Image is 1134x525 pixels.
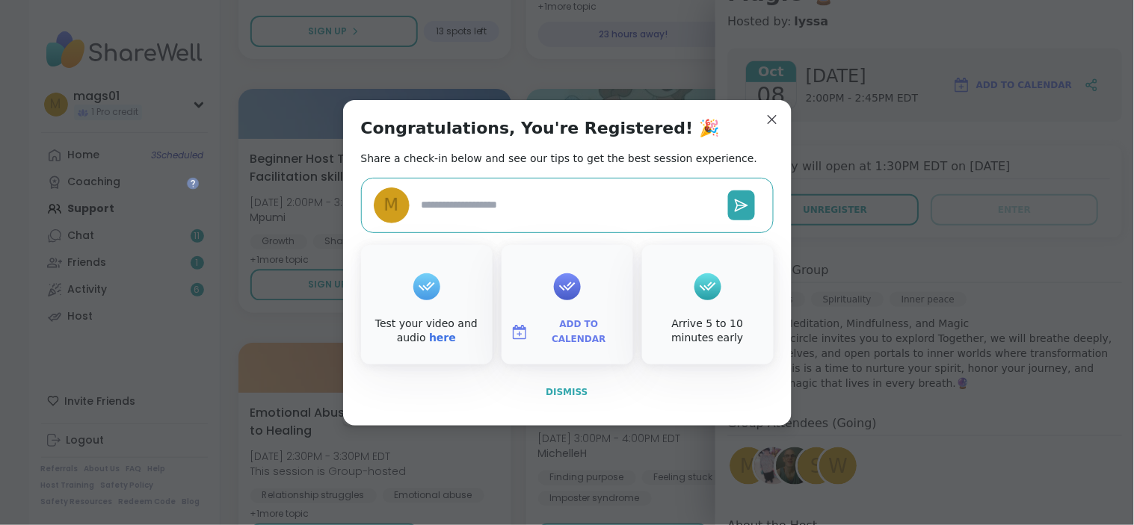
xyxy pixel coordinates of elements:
[364,317,490,346] div: Test your video and audio
[361,151,758,166] h2: Share a check-in below and see our tips to get the best session experience.
[384,192,399,218] span: m
[546,387,588,397] span: Dismiss
[505,317,630,348] button: Add to Calendar
[361,118,720,139] h1: Congratulations, You're Registered! 🎉
[429,332,456,344] a: here
[534,317,624,347] span: Add to Calendar
[645,317,771,346] div: Arrive 5 to 10 minutes early
[361,376,774,408] button: Dismiss
[511,323,529,341] img: ShareWell Logomark
[187,178,199,190] iframe: Spotlight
